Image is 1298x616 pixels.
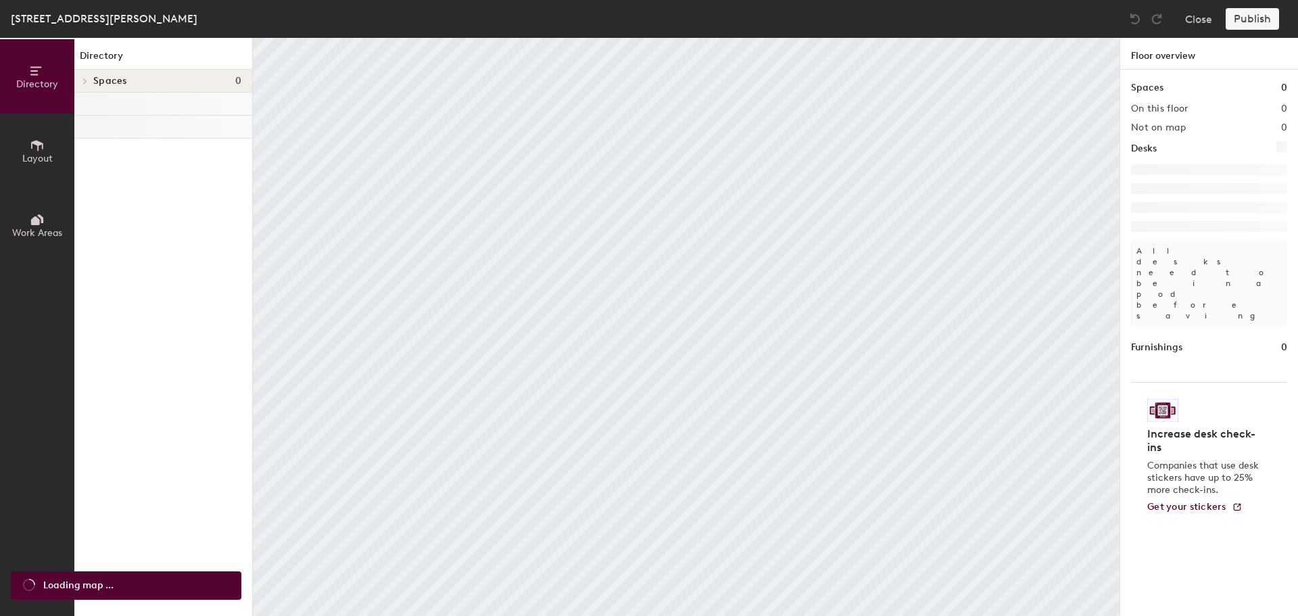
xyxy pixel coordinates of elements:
[1281,103,1287,114] h2: 0
[1147,460,1263,496] p: Companies that use desk stickers have up to 25% more check-ins.
[1281,80,1287,95] h1: 0
[1147,427,1263,454] h4: Increase desk check-ins
[1131,122,1186,133] h2: Not on map
[1281,340,1287,355] h1: 0
[11,10,197,27] div: [STREET_ADDRESS][PERSON_NAME]
[22,153,53,164] span: Layout
[1131,103,1188,114] h2: On this floor
[43,578,114,593] span: Loading map ...
[1120,38,1298,70] h1: Floor overview
[1131,141,1157,156] h1: Desks
[1150,12,1163,26] img: Redo
[235,76,241,87] span: 0
[1131,340,1182,355] h1: Furnishings
[1147,502,1243,513] a: Get your stickers
[1147,501,1226,513] span: Get your stickers
[93,76,127,87] span: Spaces
[1281,122,1287,133] h2: 0
[1131,80,1163,95] h1: Spaces
[16,78,58,90] span: Directory
[1128,12,1142,26] img: Undo
[74,49,252,70] h1: Directory
[12,227,62,239] span: Work Areas
[253,38,1120,616] canvas: Map
[1147,399,1178,422] img: Sticker logo
[1185,8,1212,30] button: Close
[1131,240,1287,327] p: All desks need to be in a pod before saving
